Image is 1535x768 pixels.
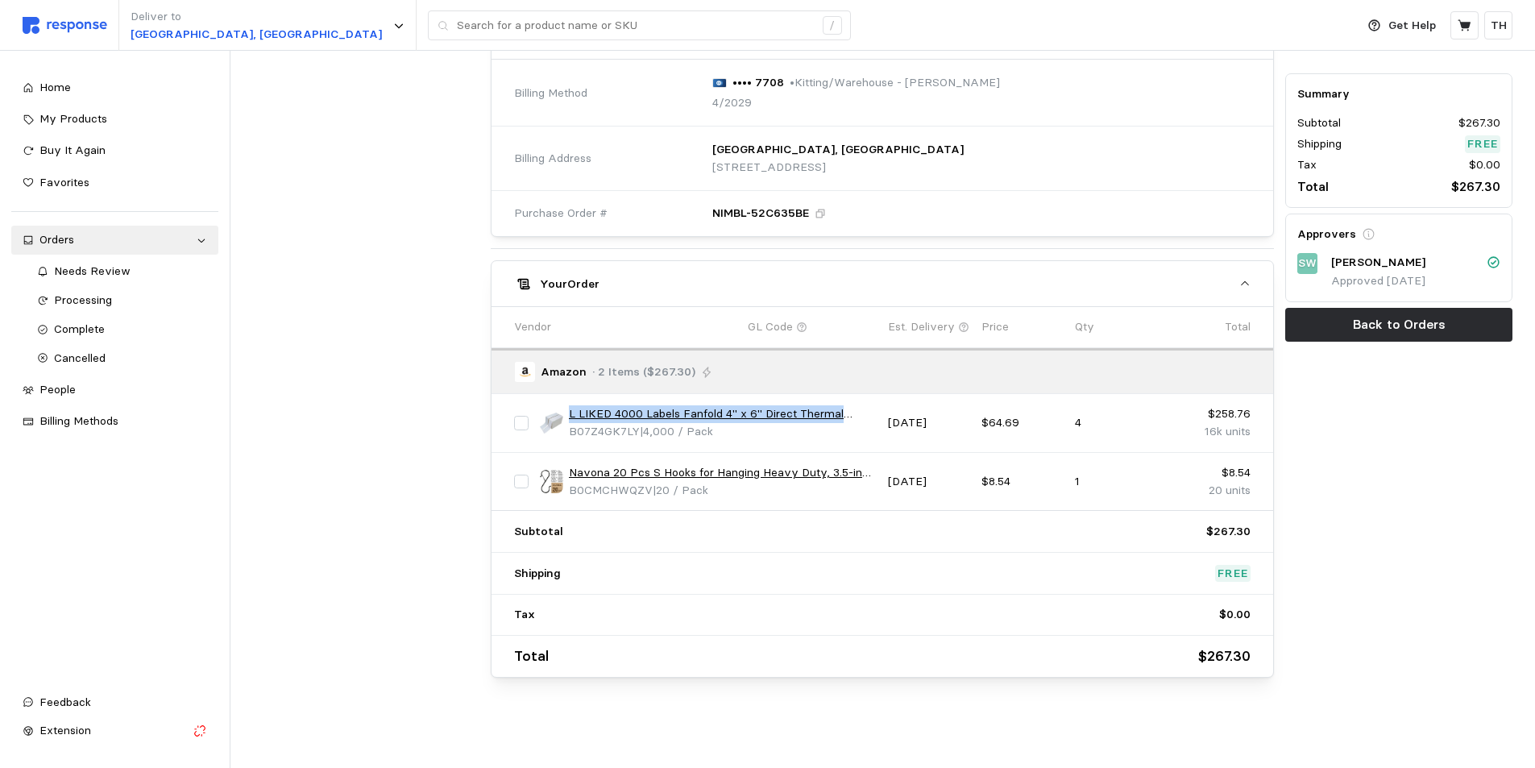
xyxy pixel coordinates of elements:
[1297,176,1329,197] p: Total
[492,60,1273,236] div: Amazon· 2 Items ($267.30)
[1298,255,1317,272] p: SW
[569,405,877,423] a: L LIKED 4000 Labels Fanfold 4" x 6" Direct Thermal Labels, with Perforated line for Thermal Print...
[1168,464,1251,482] p: $8.54
[888,414,970,432] p: [DATE]
[11,105,218,134] a: My Products
[131,26,382,44] p: [GEOGRAPHIC_DATA], [GEOGRAPHIC_DATA]
[11,73,218,102] a: Home
[54,264,131,278] span: Needs Review
[39,111,107,126] span: My Products
[569,483,653,497] span: B0CMCHWQZV
[981,473,1064,491] p: $8.54
[653,483,708,497] span: | 20 / Pack
[1219,606,1251,624] p: $0.00
[712,141,964,159] p: [GEOGRAPHIC_DATA], [GEOGRAPHIC_DATA]
[790,74,1000,92] p: • Kitting/Warehouse - [PERSON_NAME]
[748,318,793,336] p: GL Code
[823,16,842,35] div: /
[514,645,549,668] p: Total
[540,470,563,493] img: 71tKA+XbvVL._AC_SY300_SX300_QL70_FMwebp_.jpg
[1285,308,1512,342] button: Back to Orders
[732,74,784,92] p: •••• 7708
[39,695,91,709] span: Feedback
[11,376,218,405] a: People
[492,306,1273,677] div: YourOrder
[569,464,877,482] a: Navona 20 Pcs S Hooks for Hanging Heavy Duty, 3.5-inch Heavy Duty Metal S Hook with Safety Buckle...
[1297,226,1356,243] h5: Approvers
[54,293,112,307] span: Processing
[1331,254,1425,272] p: [PERSON_NAME]
[981,414,1064,432] p: $64.69
[514,606,535,624] p: Tax
[39,723,91,737] span: Extension
[1168,405,1251,423] p: $258.76
[1297,156,1317,174] p: Tax
[1491,17,1507,35] p: TH
[1451,176,1500,197] p: $267.30
[54,351,106,365] span: Cancelled
[514,205,608,222] span: Purchase Order #
[1297,135,1342,153] p: Shipping
[131,8,382,26] p: Deliver to
[39,231,190,249] div: Orders
[26,257,218,286] a: Needs Review
[11,716,218,745] button: Extension
[492,261,1273,306] button: YourOrder
[1225,318,1251,336] p: Total
[1458,114,1500,132] p: $267.30
[1388,17,1436,35] p: Get Help
[514,150,591,168] span: Billing Address
[540,412,563,435] img: 61kZ5mp4iJL.__AC_SX300_SY300_QL70_FMwebp_.jpg
[514,318,551,336] p: Vendor
[514,85,587,102] span: Billing Method
[1168,482,1251,500] p: 20 units
[712,205,809,222] p: NIMBL-52C635BE
[11,407,218,436] a: Billing Methods
[592,363,695,381] p: · 2 Items ($267.30)
[1075,318,1094,336] p: Qty
[11,168,218,197] a: Favorites
[26,286,218,315] a: Processing
[1297,114,1341,132] p: Subtotal
[26,344,218,373] a: Cancelled
[540,276,599,293] h5: Your Order
[888,318,955,336] p: Est. Delivery
[1469,156,1500,174] p: $0.00
[1467,135,1498,153] p: Free
[569,424,640,438] span: B07Z4GK7LY
[1331,272,1500,290] p: Approved [DATE]
[1075,473,1157,491] p: 1
[1484,11,1512,39] button: TH
[1168,423,1251,441] p: 16k units
[888,473,970,491] p: [DATE]
[981,318,1009,336] p: Price
[26,315,218,344] a: Complete
[712,78,727,88] img: svg%3e
[1297,85,1500,102] h5: Summary
[11,226,218,255] a: Orders
[11,688,218,717] button: Feedback
[457,11,814,40] input: Search for a product name or SKU
[514,565,561,583] p: Shipping
[640,424,713,438] span: | 4,000 / Pack
[1206,523,1251,541] p: $267.30
[541,363,587,381] p: Amazon
[39,382,76,396] span: People
[39,80,71,94] span: Home
[1198,645,1251,668] p: $267.30
[1075,414,1157,432] p: 4
[514,523,563,541] p: Subtotal
[1353,314,1446,334] p: Back to Orders
[39,143,106,157] span: Buy It Again
[39,175,89,189] span: Favorites
[54,322,105,336] span: Complete
[1218,565,1248,583] p: Free
[712,159,964,176] p: [STREET_ADDRESS]
[11,136,218,165] a: Buy It Again
[712,94,752,112] p: 4/2029
[23,17,107,34] img: svg%3e
[39,413,118,428] span: Billing Methods
[1359,10,1446,41] button: Get Help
